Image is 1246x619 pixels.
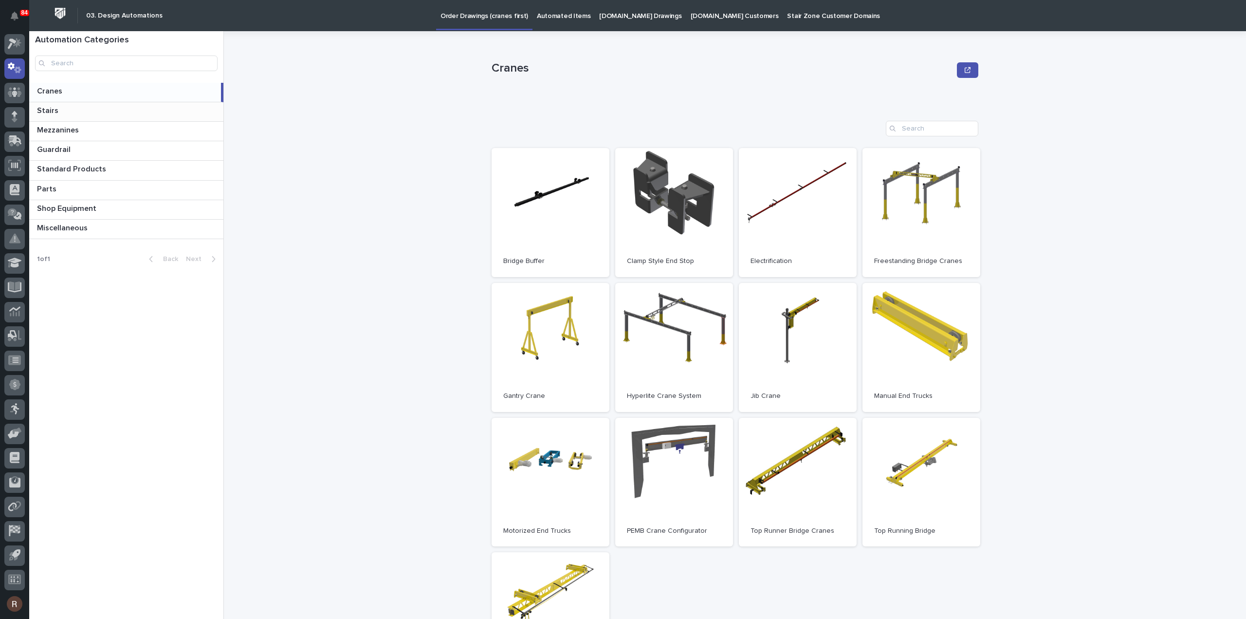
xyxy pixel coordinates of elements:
p: PEMB Crane Configurator [627,527,721,535]
p: Parts [37,183,58,194]
p: Cranes [37,85,64,96]
p: Bridge Buffer [503,257,598,265]
button: users-avatar [4,594,25,614]
p: Standard Products [37,163,108,174]
a: Motorized End Trucks [492,418,609,547]
a: Bridge Buffer [492,148,609,277]
a: Top Runner Bridge Cranes [739,418,857,547]
input: Search [35,56,218,71]
p: Hyperlite Crane System [627,392,721,400]
button: Next [182,255,223,263]
p: Top Runner Bridge Cranes [751,527,845,535]
p: Top Running Bridge [874,527,969,535]
p: 1 of 1 [29,247,58,271]
p: Miscellaneous [37,222,90,233]
a: Freestanding Bridge Cranes [862,148,980,277]
span: Back [157,256,178,263]
h1: Automation Categories [35,35,218,46]
p: Jib Crane [751,392,845,400]
p: Mezzanines [37,124,81,135]
a: Standard ProductsStandard Products [29,161,223,180]
p: Manual End Trucks [874,392,969,400]
p: Stairs [37,104,60,115]
a: StairsStairs [29,102,223,122]
span: Next [186,256,207,263]
a: Gantry Crane [492,283,609,412]
button: Back [141,255,182,263]
a: CranesCranes [29,83,223,102]
p: Gantry Crane [503,392,598,400]
a: Shop EquipmentShop Equipment [29,200,223,220]
a: Manual End Trucks [862,283,980,412]
a: PartsParts [29,181,223,200]
p: Freestanding Bridge Cranes [874,257,969,265]
p: Motorized End Trucks [503,527,598,535]
p: Electrification [751,257,845,265]
p: Clamp Style End Stop [627,257,721,265]
p: Guardrail [37,143,73,154]
a: Top Running Bridge [862,418,980,547]
a: Clamp Style End Stop [615,148,733,277]
input: Search [886,121,978,136]
p: Cranes [492,61,953,75]
a: Hyperlite Crane System [615,283,733,412]
a: PEMB Crane Configurator [615,418,733,547]
a: Jib Crane [739,283,857,412]
button: Notifications [4,6,25,26]
a: MezzaninesMezzanines [29,122,223,141]
p: Shop Equipment [37,202,98,213]
a: MiscellaneousMiscellaneous [29,220,223,239]
a: GuardrailGuardrail [29,141,223,161]
div: Notifications84 [12,12,25,27]
h2: 03. Design Automations [86,12,163,20]
a: Electrification [739,148,857,277]
p: 84 [21,9,28,16]
img: Workspace Logo [51,4,69,22]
